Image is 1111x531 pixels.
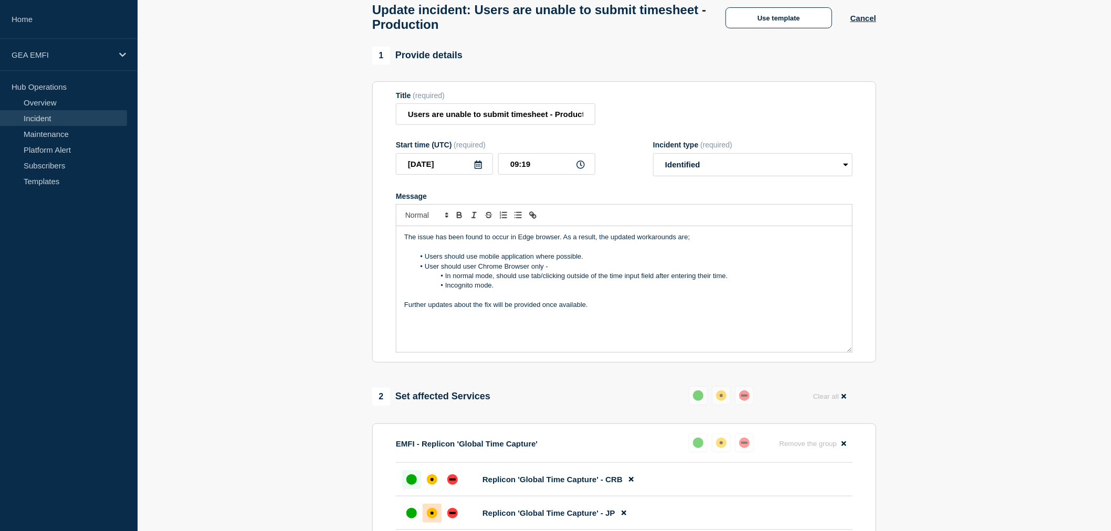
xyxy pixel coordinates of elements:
span: Replicon 'Global Time Capture' - JP [483,508,615,517]
span: 1 [372,47,390,65]
li: Users should use mobile application where possible. [415,252,845,261]
li: In normal mode, should use tab/clicking outside of the time input field after entering their time. [415,271,845,281]
h1: Update incident: Users are unable to submit timesheet - Production [372,3,707,32]
button: Toggle bold text [452,209,467,221]
div: affected [716,438,727,448]
input: Title [396,103,595,125]
div: Incident type [653,141,853,149]
input: YYYY-MM-DD [396,153,493,175]
button: Toggle italic text [467,209,481,221]
span: (required) [454,141,486,149]
select: Incident type [653,153,853,176]
button: up [689,433,708,452]
div: Provide details [372,47,463,65]
div: Title [396,91,595,100]
div: affected [427,508,437,518]
div: down [739,390,750,401]
div: up [406,508,417,518]
button: Toggle link [526,209,540,221]
p: The issue has been found to occur in Edge browser. As a result, the updated workarounds are; [404,232,844,242]
button: Cancel [851,14,876,23]
div: Message [396,226,852,352]
button: Remove the group [773,433,853,454]
button: down [735,386,754,405]
p: Further updates about the fix will be provided once available. [404,300,844,310]
li: User should user Chrome Browser only - [415,262,845,271]
div: up [693,438,704,448]
p: GEA EMFI [12,50,112,59]
div: up [406,474,417,485]
button: down [735,433,754,452]
div: affected [716,390,727,401]
button: Use template [726,7,832,28]
button: Toggle strikethrough text [481,209,496,221]
span: Replicon 'Global Time Capture' - CRB [483,475,623,484]
button: up [689,386,708,405]
button: affected [712,433,731,452]
button: Toggle ordered list [496,209,511,221]
button: affected [712,386,731,405]
input: HH:MM [498,153,595,175]
div: down [447,474,458,485]
button: Toggle bulleted list [511,209,526,221]
div: Message [396,192,853,200]
span: Remove the group [779,440,837,448]
li: Incognito mode. [415,281,845,290]
div: Start time (UTC) [396,141,595,149]
span: 2 [372,388,390,406]
div: affected [427,474,437,485]
div: down [447,508,458,518]
span: (required) [413,91,445,100]
button: Clear all [807,386,853,407]
div: down [739,438,750,448]
p: EMFI - Replicon 'Global Time Capture' [396,439,538,448]
span: (required) [700,141,732,149]
span: Font size [401,209,452,221]
div: up [693,390,704,401]
div: Set affected Services [372,388,490,406]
